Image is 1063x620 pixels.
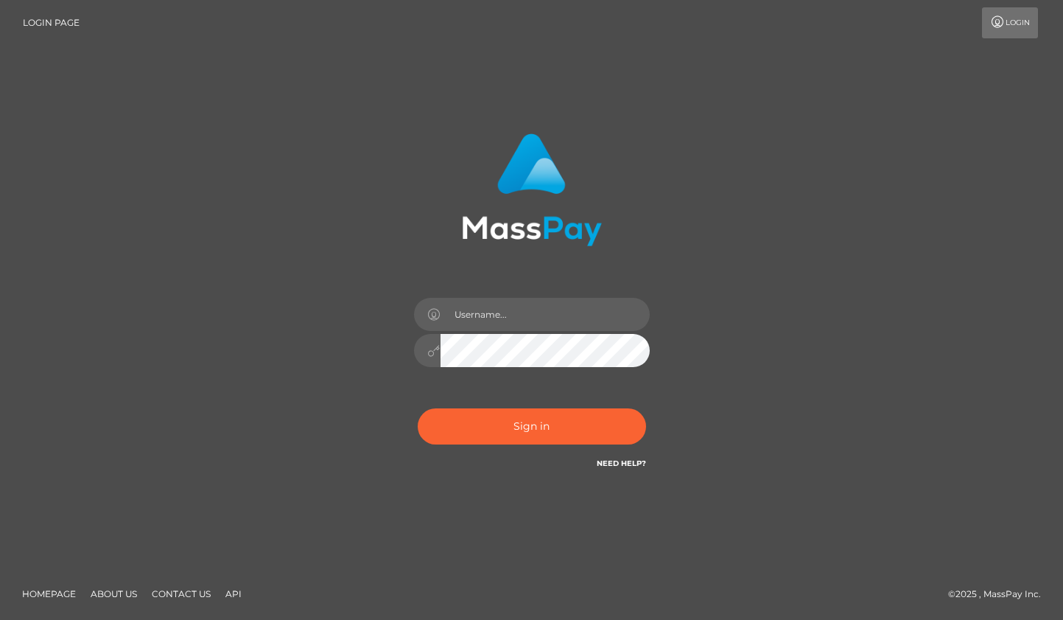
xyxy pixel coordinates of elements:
a: Login [982,7,1038,38]
div: © 2025 , MassPay Inc. [948,586,1052,602]
img: MassPay Login [462,133,602,246]
a: API [220,582,248,605]
input: Username... [441,298,650,331]
button: Sign in [418,408,646,445]
a: Need Help? [597,459,646,468]
a: About Us [85,582,143,605]
a: Contact Us [146,582,217,605]
a: Login Page [23,7,80,38]
a: Homepage [16,582,82,605]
